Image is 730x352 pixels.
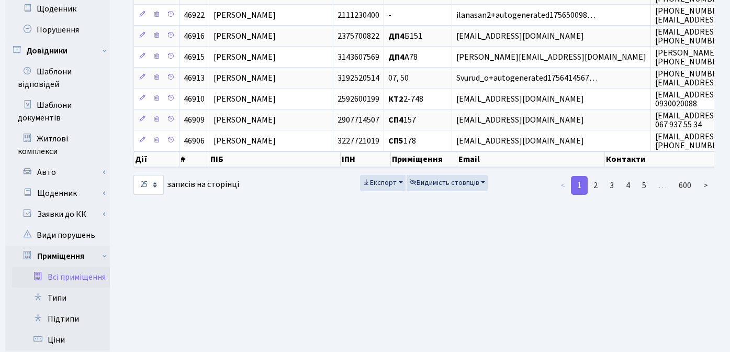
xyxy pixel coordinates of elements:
a: 1 [571,176,588,195]
b: ДП4 [388,30,405,42]
span: 2-748 [388,93,423,105]
span: Видимість стовпців [409,178,479,188]
th: Приміщення [391,151,457,167]
a: Види порушень [5,225,110,246]
a: Авто [12,162,110,183]
b: СП4 [388,114,403,126]
th: # [179,151,209,167]
a: Ціни [12,329,110,350]
span: 2592600199 [338,93,379,105]
span: [PERSON_NAME] [214,51,276,63]
span: 46906 [184,135,205,147]
a: Шаблони відповідей [5,61,110,95]
span: Експорт [363,178,397,188]
a: Шаблони документів [5,95,110,128]
span: 46916 [184,30,205,42]
span: 3227721019 [338,135,379,147]
th: Дії [134,151,179,167]
b: ДП4 [388,51,405,63]
span: Б151 [388,30,422,42]
span: [PERSON_NAME] [214,135,276,147]
span: 2111230400 [338,9,379,21]
span: 46909 [184,114,205,126]
span: 46913 [184,72,205,84]
a: > [697,176,714,195]
span: 3143607569 [338,51,379,63]
span: [EMAIL_ADDRESS][DOMAIN_NAME] [456,93,584,105]
span: - [388,9,391,21]
a: 4 [620,176,636,195]
b: СП5 [388,135,403,147]
span: 157 [388,114,416,126]
th: ІПН [341,151,391,167]
a: Приміщення [12,246,110,267]
span: [PERSON_NAME][EMAIL_ADDRESS][DOMAIN_NAME] [456,51,646,63]
span: [PERSON_NAME] [214,93,276,105]
a: Всі приміщення [12,267,110,288]
th: Email [457,151,605,167]
span: 3192520514 [338,72,379,84]
a: Підтипи [12,309,110,329]
span: 2375700822 [338,30,379,42]
select: записів на сторінці [133,175,164,195]
span: [EMAIL_ADDRESS][DOMAIN_NAME] [456,135,584,147]
a: 3 [603,176,620,195]
a: 2 [587,176,604,195]
span: 178 [388,135,416,147]
span: ilanasan2+autogenerated175650098… [456,9,596,21]
span: [PERSON_NAME] [214,114,276,126]
button: Експорт [360,175,406,191]
b: КТ2 [388,93,403,105]
a: Житлові комплекси [5,128,110,162]
span: 46915 [184,51,205,63]
button: Видимість стовпців [407,175,488,191]
span: 2907714507 [338,114,379,126]
a: Заявки до КК [12,204,110,225]
span: 46922 [184,9,205,21]
span: А78 [388,51,418,63]
th: ПІБ [209,151,341,167]
a: Типи [12,288,110,309]
span: [EMAIL_ADDRESS][DOMAIN_NAME] [456,114,584,126]
a: 5 [636,176,653,195]
a: Порушення [5,19,110,40]
span: Svurud_o+autogenerated1756414567… [456,72,598,84]
th: Контакти [605,151,725,167]
span: [PERSON_NAME] [214,30,276,42]
a: 600 [672,176,698,195]
span: [EMAIL_ADDRESS][DOMAIN_NAME] [456,30,584,42]
a: Щоденник [12,183,110,204]
span: 07, 50 [388,72,409,84]
span: [PERSON_NAME] [214,9,276,21]
a: Довідники [5,40,110,61]
span: [PERSON_NAME] [214,72,276,84]
label: записів на сторінці [133,175,239,195]
span: 46910 [184,93,205,105]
